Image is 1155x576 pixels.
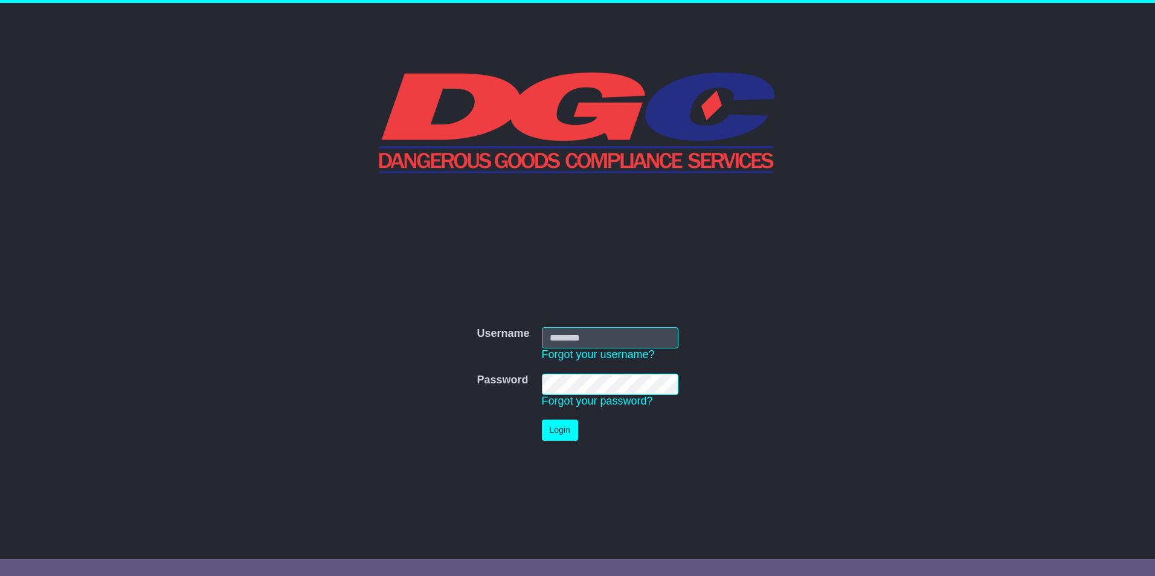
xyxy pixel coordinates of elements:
a: Forgot your username? [542,348,655,360]
a: Forgot your password? [542,395,653,407]
img: DGC QLD [379,71,776,173]
label: Password [477,374,528,387]
label: Username [477,327,529,341]
button: Login [542,420,578,441]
